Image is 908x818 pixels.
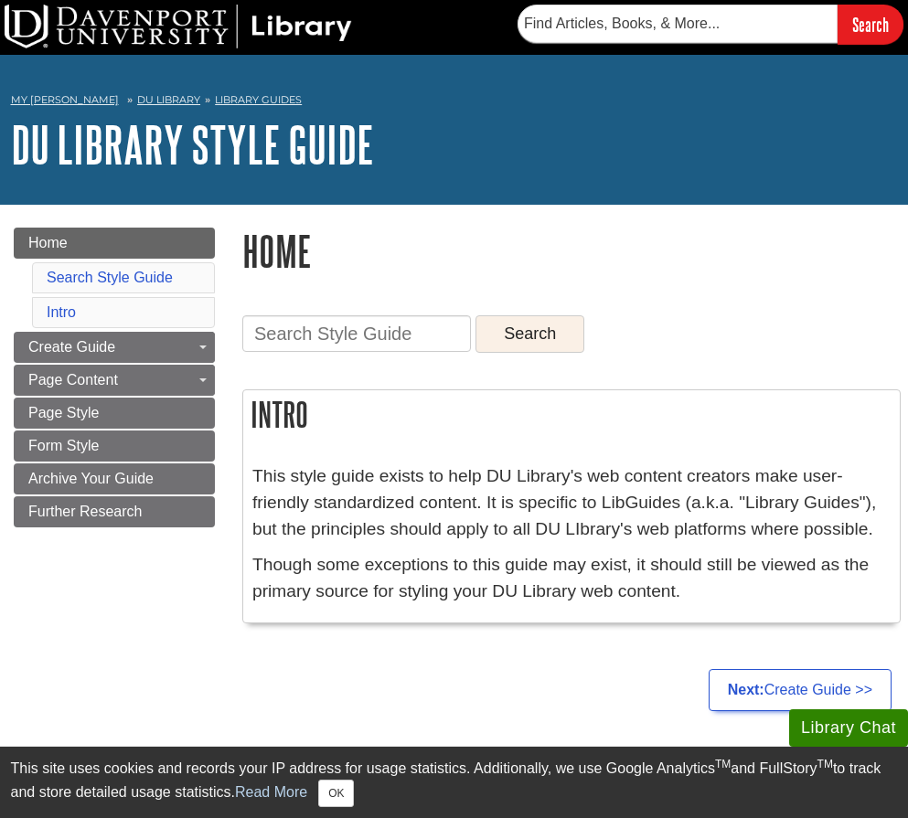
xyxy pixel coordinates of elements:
input: Search [838,5,903,44]
span: Further Research [28,504,143,519]
div: This site uses cookies and records your IP address for usage statistics. Additionally, we use Goo... [11,758,898,807]
a: Form Style [14,430,215,462]
span: Page Content [28,372,118,388]
a: Further Research [14,496,215,527]
a: Page Content [14,365,215,396]
nav: breadcrumb [11,88,898,117]
p: This style guide exists to help DU Library's web content creators make user-friendly standardized... [252,463,891,542]
a: Read More [235,784,307,800]
sup: TM [817,758,833,770]
span: Archive Your Guide [28,471,154,486]
span: Create Guide [28,339,115,355]
span: Page Style [28,405,99,420]
a: Library Guides [215,93,302,106]
sup: TM [715,758,731,770]
input: Find Articles, Books, & More... [518,5,838,43]
button: Close [318,780,354,807]
a: DU Library [137,93,200,106]
input: Search Style Guide [242,315,471,352]
a: Home [14,228,215,259]
span: Home [28,235,68,250]
a: Intro [47,304,76,320]
div: Guide Page Menu [14,228,215,527]
h1: Home [242,228,901,274]
button: Search [475,315,584,353]
span: Form Style [28,438,99,453]
button: Library Chat [789,709,908,747]
h2: Intro [243,390,900,439]
p: Though some exceptions to this guide may exist, it should still be viewed as the primary source f... [252,552,891,605]
form: Searches DU Library's articles, books, and more [518,5,903,44]
a: Archive Your Guide [14,463,215,494]
a: My [PERSON_NAME] [11,92,119,108]
strong: Next: [728,682,764,697]
img: DU Library [5,5,352,48]
a: Search Style Guide [47,270,173,285]
a: Page Style [14,398,215,429]
a: DU Library Style Guide [11,116,374,173]
a: Create Guide [14,332,215,363]
a: Next:Create Guide >> [709,669,892,711]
